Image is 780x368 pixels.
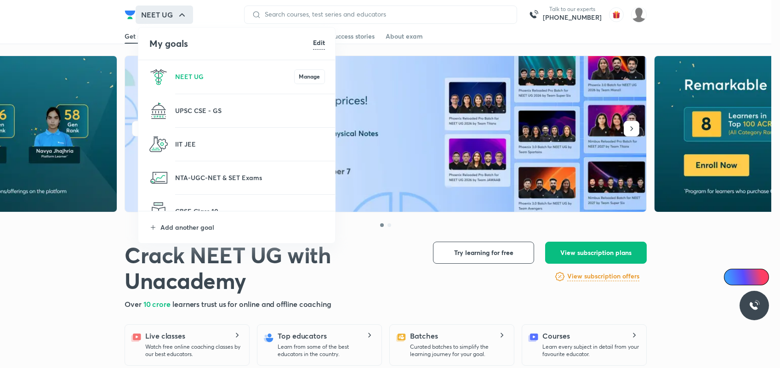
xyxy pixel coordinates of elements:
[294,69,325,84] button: Manage
[149,135,168,153] img: IIT JEE
[175,139,325,149] p: IIT JEE
[175,206,325,216] p: CBSE Class 10
[149,102,168,120] img: UPSC CSE - GS
[313,38,325,47] h6: Edit
[160,222,325,232] p: Add another goal
[149,169,168,187] img: NTA-UGC-NET & SET Exams
[149,37,313,51] h4: My goals
[175,72,294,81] p: NEET UG
[175,106,325,115] p: UPSC CSE - GS
[175,173,325,182] p: NTA-UGC-NET & SET Exams
[149,68,168,86] img: NEET UG
[149,202,168,221] img: CBSE Class 10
